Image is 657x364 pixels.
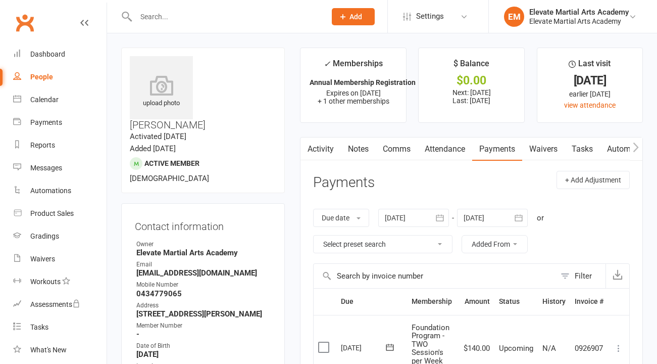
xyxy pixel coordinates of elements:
a: Tasks [565,138,600,161]
a: Clubworx [12,10,37,35]
a: Comms [376,138,418,161]
div: Memberships [324,57,383,76]
div: $ Balance [453,57,489,75]
div: EM [504,7,524,27]
span: Settings [416,5,444,28]
span: Upcoming [499,344,533,353]
div: Dashboard [30,50,65,58]
p: Next: [DATE] Last: [DATE] [428,88,515,105]
div: Elevate Martial Arts Academy [529,8,629,17]
span: Active member [144,159,199,167]
a: Tasks [13,316,107,339]
a: Calendar [13,88,107,111]
div: Filter [575,270,592,282]
div: [DATE] [341,340,387,355]
a: What's New [13,339,107,361]
a: Assessments [13,293,107,316]
span: Expires on [DATE] [326,89,381,97]
input: Search by invoice number [314,264,555,288]
a: Waivers [13,248,107,270]
a: Activity [300,138,341,161]
time: Added [DATE] [130,144,176,153]
div: People [30,73,53,81]
strong: - [136,330,271,339]
a: Product Sales [13,202,107,225]
div: Assessments [30,300,80,308]
strong: Elevate Martial Arts Academy [136,248,271,257]
div: Gradings [30,232,59,240]
div: What's New [30,346,67,354]
div: Date of Birth [136,341,271,351]
a: Reports [13,134,107,157]
div: Messages [30,164,62,172]
div: upload photo [130,75,193,109]
div: Last visit [569,57,611,75]
th: Status [494,289,538,314]
time: Activated [DATE] [130,132,186,141]
div: Owner [136,240,271,249]
strong: 0434779065 [136,289,271,298]
a: Messages [13,157,107,179]
div: Waivers [30,255,55,263]
strong: [DATE] [136,350,271,359]
button: Added From [462,235,528,253]
a: Payments [13,111,107,134]
a: Workouts [13,270,107,293]
strong: [STREET_ADDRESS][PERSON_NAME] [136,309,271,318]
div: Email [136,260,271,269]
div: Elevate Martial Arts Academy [529,17,629,26]
button: Filter [555,264,605,288]
div: Calendar [30,96,59,104]
div: Product Sales [30,209,74,217]
div: Tasks [30,323,48,331]
a: Notes [341,138,376,161]
a: People [13,66,107,88]
div: Automations [30,187,71,195]
strong: Annual Membership Registration [310,78,416,86]
span: N/A [542,344,556,353]
a: Dashboard [13,43,107,66]
a: Automations [13,179,107,202]
th: History [538,289,570,314]
h3: Contact information [135,217,271,232]
th: Due [336,289,407,314]
div: [DATE] [546,75,633,86]
a: Waivers [522,138,565,161]
span: Add [349,13,362,21]
button: + Add Adjustment [557,171,630,189]
div: earlier [DATE] [546,88,633,100]
i: ✓ [324,59,330,69]
div: Member Number [136,321,271,331]
h3: Payments [313,175,375,191]
span: [DEMOGRAPHIC_DATA] [130,174,209,183]
th: Membership [407,289,459,314]
div: Reports [30,141,55,149]
div: Payments [30,118,62,126]
h3: [PERSON_NAME] [130,56,276,130]
a: Attendance [418,138,472,161]
th: Amount [459,289,494,314]
th: Invoice # [570,289,608,314]
div: or [537,212,544,224]
button: Due date [313,209,369,227]
a: Payments [472,138,522,161]
div: $0.00 [428,75,515,86]
button: Add [332,8,375,25]
strong: [EMAIL_ADDRESS][DOMAIN_NAME] [136,268,271,278]
input: Search... [133,10,319,24]
a: Gradings [13,225,107,248]
div: Mobile Number [136,280,271,290]
div: Address [136,301,271,310]
div: Workouts [30,278,61,286]
span: + 1 other memberships [318,97,389,105]
a: view attendance [564,101,616,109]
